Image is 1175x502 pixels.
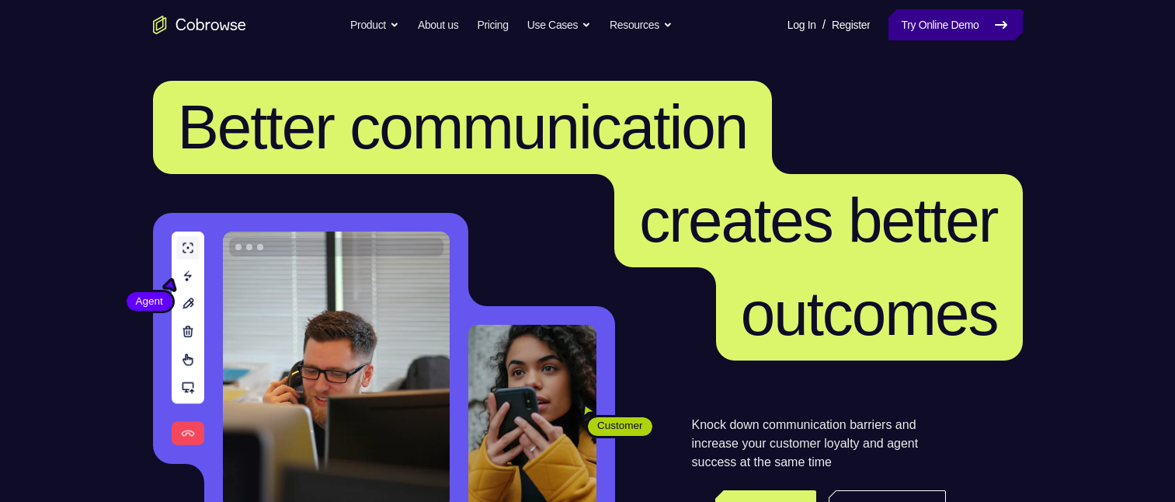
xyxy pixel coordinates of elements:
button: Product [350,9,399,40]
span: creates better [639,186,997,255]
span: outcomes [741,279,998,348]
button: Resources [610,9,673,40]
p: Knock down communication barriers and increase your customer loyalty and agent success at the sam... [692,416,946,472]
a: Go to the home page [153,16,246,34]
a: Log In [787,9,816,40]
a: Pricing [477,9,508,40]
a: Try Online Demo [888,9,1022,40]
span: Better communication [178,92,748,162]
button: Use Cases [527,9,591,40]
a: Register [832,9,870,40]
span: / [822,16,826,34]
a: About us [418,9,458,40]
